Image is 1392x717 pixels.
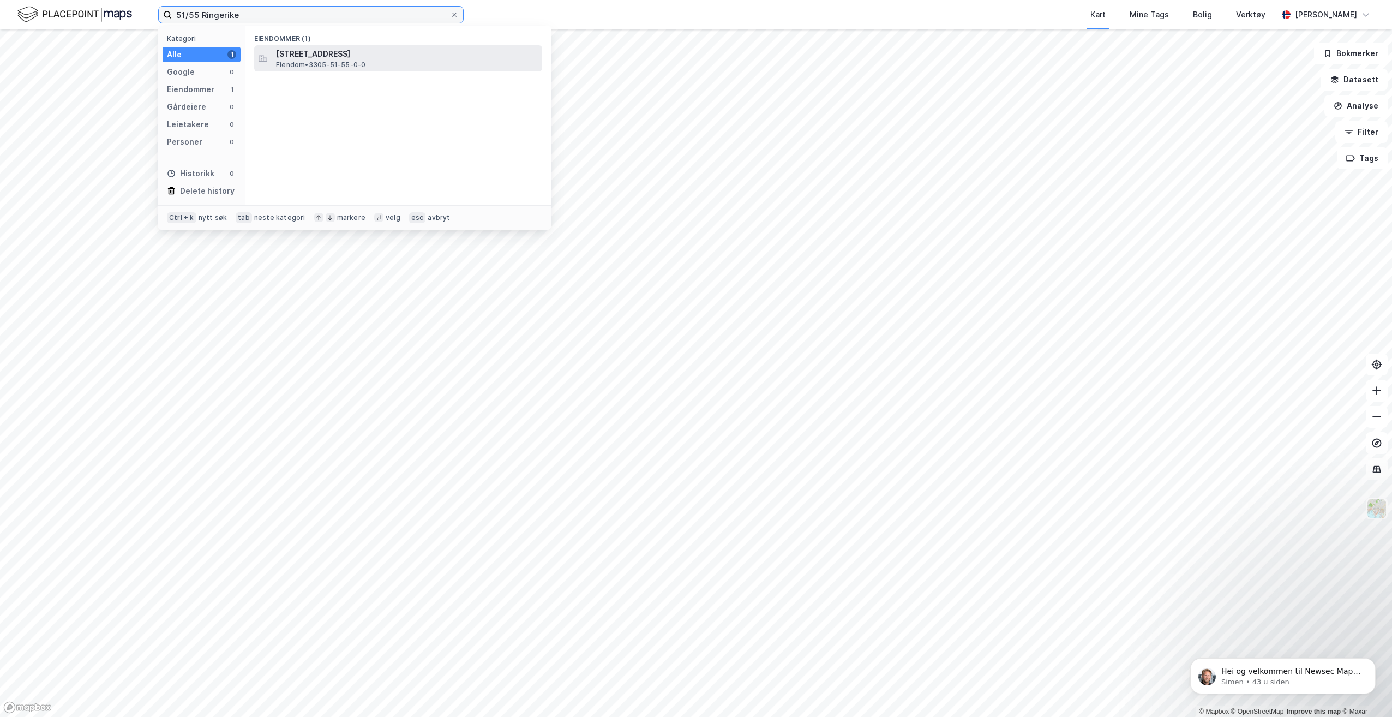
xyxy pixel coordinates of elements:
[17,5,132,24] img: logo.f888ab2527a4732fd821a326f86c7f29.svg
[1236,8,1265,21] div: Verktøy
[172,7,450,23] input: Søk på adresse, matrikkel, gårdeiere, leietakere eller personer
[167,212,196,223] div: Ctrl + k
[1090,8,1106,21] div: Kart
[1199,708,1229,715] a: Mapbox
[167,65,195,79] div: Google
[409,212,426,223] div: esc
[167,167,214,180] div: Historikk
[227,169,236,178] div: 0
[245,26,551,45] div: Eiendommer (1)
[167,135,202,148] div: Personer
[386,213,400,222] div: velg
[167,34,241,43] div: Kategori
[227,85,236,94] div: 1
[1324,95,1388,117] button: Analyse
[227,138,236,146] div: 0
[1193,8,1212,21] div: Bolig
[199,213,227,222] div: nytt søk
[276,47,538,61] span: [STREET_ADDRESS]
[167,118,209,131] div: Leietakere
[167,48,182,61] div: Alle
[236,212,252,223] div: tab
[254,213,305,222] div: neste kategori
[1321,69,1388,91] button: Datasett
[1295,8,1357,21] div: [PERSON_NAME]
[1231,708,1284,715] a: OpenStreetMap
[337,213,365,222] div: markere
[1287,708,1341,715] a: Improve this map
[227,120,236,129] div: 0
[1130,8,1169,21] div: Mine Tags
[1337,147,1388,169] button: Tags
[180,184,235,198] div: Delete history
[1174,635,1392,712] iframe: Intercom notifications melding
[1335,121,1388,143] button: Filter
[1314,43,1388,64] button: Bokmerker
[167,83,214,96] div: Eiendommer
[227,68,236,76] div: 0
[167,100,206,113] div: Gårdeiere
[227,50,236,59] div: 1
[227,103,236,111] div: 0
[276,61,365,69] span: Eiendom • 3305-51-55-0-0
[3,701,51,714] a: Mapbox homepage
[428,213,450,222] div: avbryt
[1366,498,1387,519] img: Z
